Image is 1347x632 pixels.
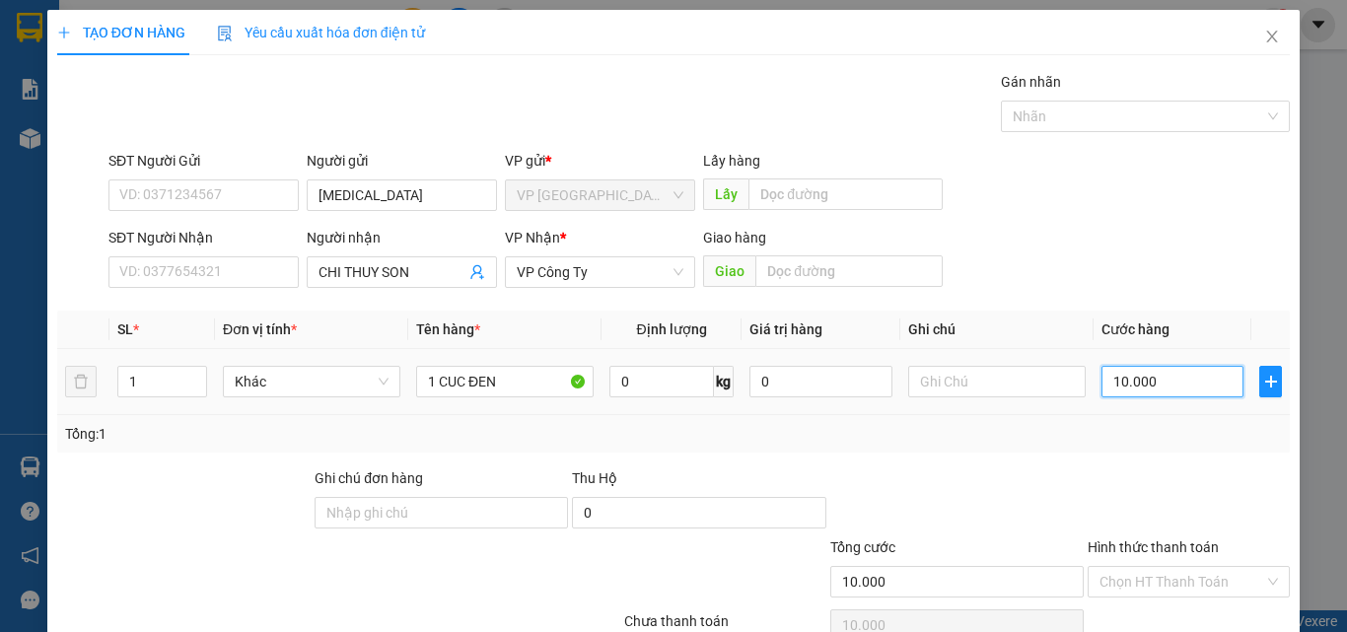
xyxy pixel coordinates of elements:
span: Lấy [703,178,748,210]
span: VP Công Ty [517,257,683,287]
div: Tổng: 1 [65,423,522,445]
button: plus [1259,366,1282,397]
span: VP Tân Bình [517,180,683,210]
div: SĐT Người Nhận [108,227,299,248]
label: Ghi chú đơn hàng [315,470,423,486]
input: Dọc đường [755,255,943,287]
div: Người gửi [307,150,497,172]
span: Nhận: [8,138,225,176]
input: Ghi Chú [908,366,1086,397]
span: Tổng cước [830,539,895,555]
span: Khác [235,367,389,396]
strong: CÔNG TY CP BÌNH TÂM [70,11,267,66]
input: Dọc đường [748,178,943,210]
span: Giá trị hàng [749,321,822,337]
span: Yêu cầu xuất hóa đơn điện tử [217,25,425,40]
input: VD: Bàn, Ghế [416,366,594,397]
label: Gán nhãn [1001,74,1061,90]
span: plus [1260,374,1281,389]
span: TẠO ĐƠN HÀNG [57,25,185,40]
span: Tên hàng [416,321,480,337]
button: Close [1244,10,1300,65]
span: Lấy hàng [703,153,760,169]
th: Ghi chú [900,311,1094,349]
span: 085 88 555 88 [70,69,276,106]
span: close [1264,29,1280,44]
span: VP Tân Bình ĐT: [70,69,276,106]
div: SĐT Người Gửi [108,150,299,172]
input: 0 [749,366,891,397]
span: Giao hàng [703,230,766,246]
div: VP gửi [505,150,695,172]
span: Thu Hộ [572,470,617,486]
span: SL [117,321,133,337]
span: VP Nhận [505,230,560,246]
img: icon [217,26,233,41]
span: Cước hàng [1101,321,1170,337]
img: logo [8,15,67,104]
span: Giao [703,255,755,287]
button: delete [65,366,97,397]
span: Gửi: [8,113,36,132]
span: VP [GEOGRAPHIC_DATA] - [36,113,221,132]
span: VP Công Ty - [8,138,225,176]
span: kg [714,366,734,397]
div: Người nhận [307,227,497,248]
input: Ghi chú đơn hàng [315,497,568,528]
label: Hình thức thanh toán [1088,539,1219,555]
span: user-add [469,264,485,280]
span: Đơn vị tính [223,321,297,337]
span: Định lượng [636,321,706,337]
span: plus [57,26,71,39]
